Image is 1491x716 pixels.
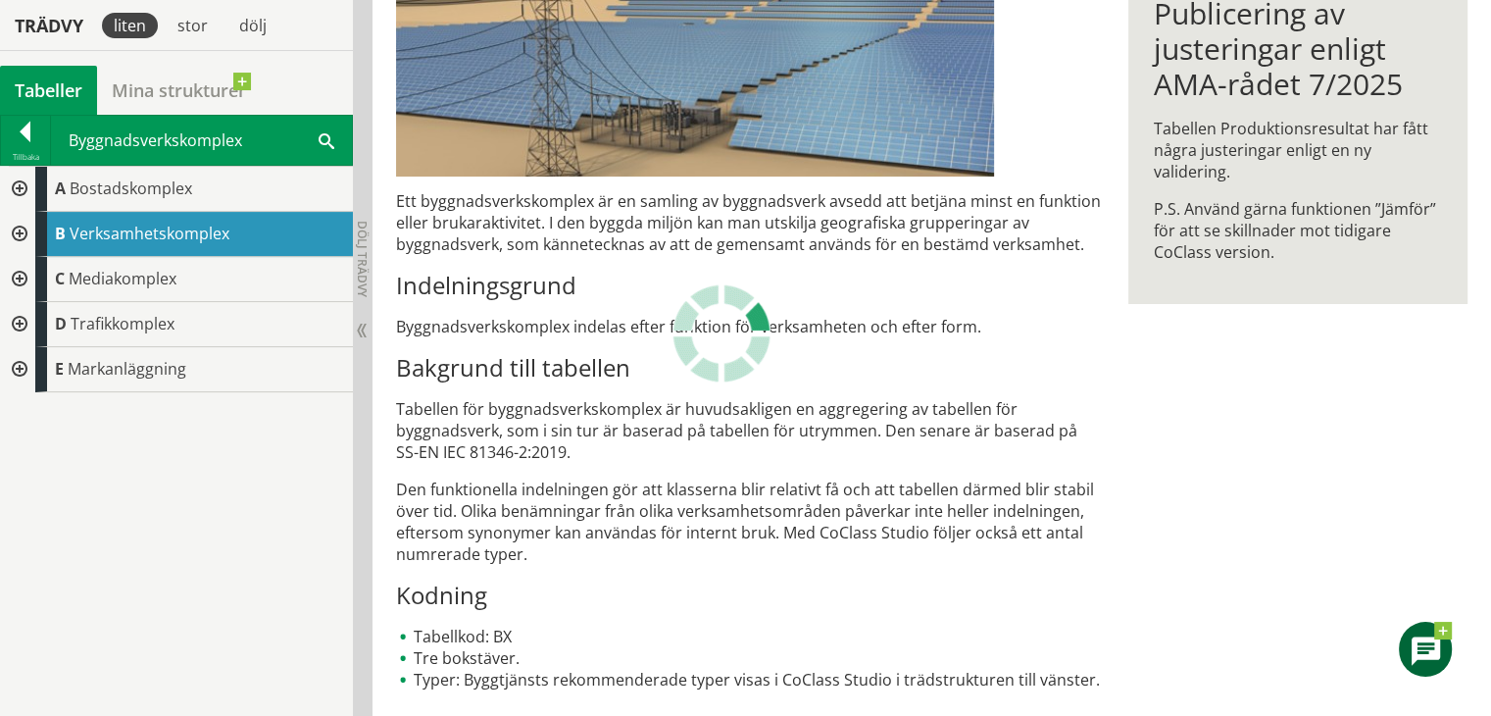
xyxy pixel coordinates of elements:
[70,223,229,244] span: Verksamhetskomplex
[396,398,1102,463] p: Tabellen för byggnadsverkskomplex är huvudsakligen en aggregering av tabellen för byggnadsverk, s...
[4,15,94,36] div: Trädvy
[102,13,158,38] div: liten
[97,66,261,115] a: Mina strukturer
[319,129,334,150] span: Sök i tabellen
[396,647,1102,669] li: Tre bokstäver.
[71,313,174,334] span: Trafikkomplex
[55,223,66,244] span: B
[227,13,278,38] div: dölj
[68,358,186,380] span: Markanläggning
[1,149,50,165] div: Tillbaka
[396,271,1102,300] h3: Indelningsgrund
[55,178,66,199] span: A
[1154,118,1442,182] p: Tabellen Produktionsresultat har fått några justeringar enligt en ny validering.
[396,353,1102,383] h3: Bakgrund till tabellen
[55,313,67,334] span: D
[396,669,1102,690] li: Typer: Byggtjänsts rekommenderade typer visas i CoClass Studio i trädstrukturen till vänster.
[396,479,1102,565] p: Den funktionella indelningen gör att klasserna blir relativt få och att tabellen därmed blir stab...
[354,221,371,297] span: Dölj trädvy
[69,268,176,289] span: Mediakomplex
[166,13,220,38] div: stor
[396,581,1102,610] h3: Kodning
[396,626,1102,647] li: Tabellkod: BX
[70,178,192,199] span: Bostadskomplex
[396,190,1102,690] div: Ett byggnadsverkskomplex är en samling av byggnadsverk avsedd att betjäna minst en funktion eller...
[55,268,65,289] span: C
[672,284,770,383] img: Laddar
[55,358,64,380] span: E
[51,116,352,165] div: Byggnadsverkskomplex
[1154,198,1442,263] p: P.S. Använd gärna funktionen ”Jämför” för att se skillnader mot tidigare CoClass version.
